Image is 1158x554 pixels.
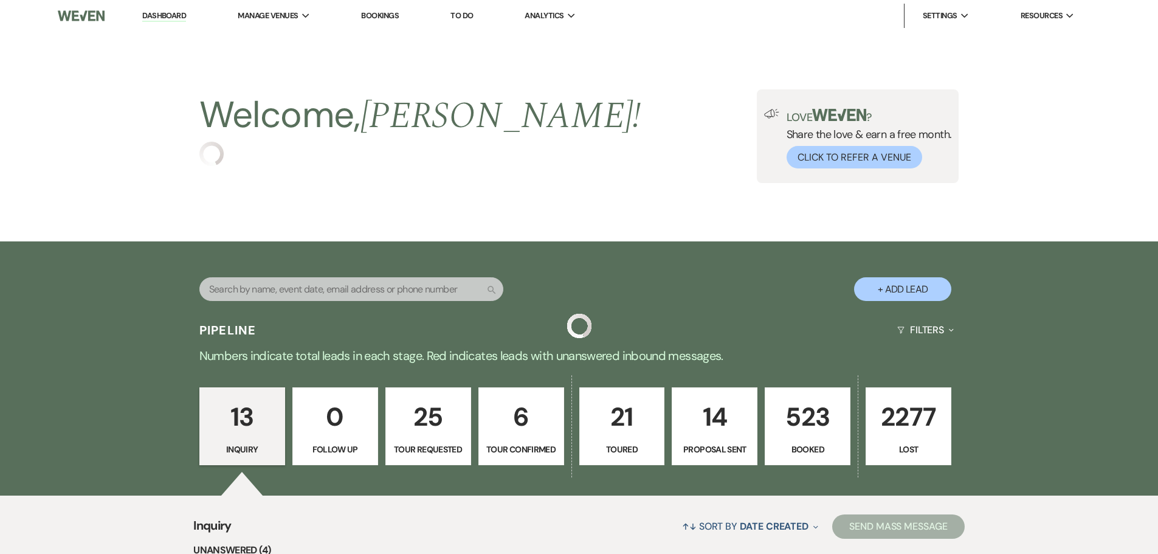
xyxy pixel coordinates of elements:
[812,109,866,121] img: weven-logo-green.svg
[300,443,370,456] p: Follow Up
[193,516,232,542] span: Inquiry
[672,387,757,465] a: 14Proposal Sent
[677,510,823,542] button: Sort By Date Created
[199,387,285,465] a: 13Inquiry
[292,387,378,465] a: 0Follow Up
[773,396,843,437] p: 523
[450,10,473,21] a: To Do
[832,514,965,539] button: Send Mass Message
[874,443,943,456] p: Lost
[579,387,665,465] a: 21Toured
[866,387,951,465] a: 2277Lost
[142,346,1017,365] p: Numbers indicate total leads in each stage. Red indicates leads with unanswered inbound messages.
[779,109,952,168] div: Share the love & earn a free month.
[764,109,779,119] img: loud-speaker-illustration.svg
[478,387,564,465] a: 6Tour Confirmed
[300,396,370,437] p: 0
[361,10,399,21] a: Bookings
[486,443,556,456] p: Tour Confirmed
[486,396,556,437] p: 6
[892,314,959,346] button: Filters
[207,443,277,456] p: Inquiry
[587,396,657,437] p: 21
[740,520,808,533] span: Date Created
[923,10,957,22] span: Settings
[199,277,503,301] input: Search by name, event date, email address or phone number
[393,443,463,456] p: Tour Requested
[587,443,657,456] p: Toured
[787,146,922,168] button: Click to Refer a Venue
[854,277,951,301] button: + Add Lead
[1021,10,1063,22] span: Resources
[525,10,563,22] span: Analytics
[680,396,750,437] p: 14
[393,396,463,437] p: 25
[682,520,697,533] span: ↑↓
[360,88,641,144] span: [PERSON_NAME] !
[238,10,298,22] span: Manage Venues
[874,396,943,437] p: 2277
[199,89,641,142] h2: Welcome,
[58,3,104,29] img: Weven Logo
[680,443,750,456] p: Proposal Sent
[199,322,257,339] h3: Pipeline
[765,387,850,465] a: 523Booked
[199,142,224,166] img: loading spinner
[385,387,471,465] a: 25Tour Requested
[207,396,277,437] p: 13
[773,443,843,456] p: Booked
[567,314,591,338] img: loading spinner
[787,109,952,123] p: Love ?
[142,10,186,22] a: Dashboard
